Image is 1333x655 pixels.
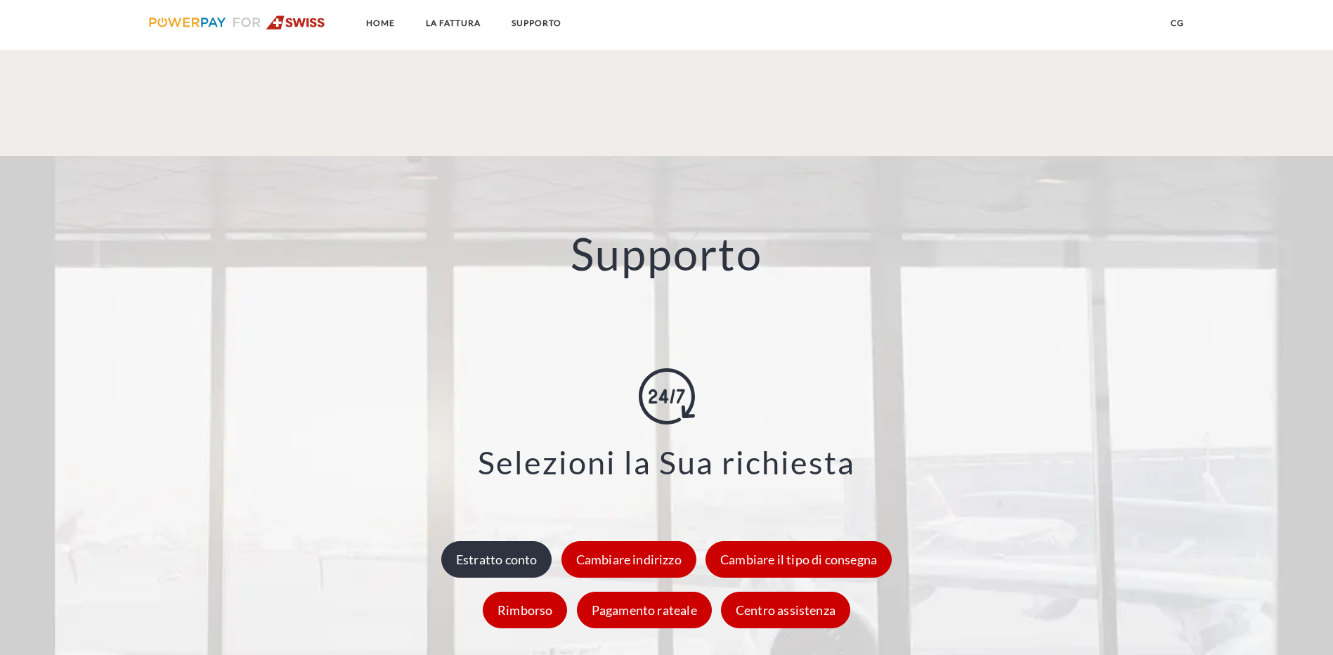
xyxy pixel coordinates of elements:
[573,602,715,618] a: Pagamento rateale
[702,552,895,567] a: Cambiare il tipo di consegna
[414,11,493,36] a: LA FATTURA
[500,11,573,36] a: SUPPORTO
[483,592,567,628] div: Rimborso
[149,15,325,30] img: logo-swiss.svg
[438,552,556,567] a: Estratto conto
[354,11,407,36] a: Home
[721,592,850,628] div: Centro assistenza
[558,552,700,567] a: Cambiare indirizzo
[479,602,571,618] a: Rimborso
[1159,11,1196,36] a: CG
[717,602,854,618] a: Centro assistenza
[84,447,1249,479] h3: Selezioni la Sua richiesta
[577,592,712,628] div: Pagamento rateale
[67,226,1266,282] h2: Supporto
[639,368,695,424] img: online-shopping.svg
[441,541,552,578] div: Estratto conto
[561,541,696,578] div: Cambiare indirizzo
[705,541,892,578] div: Cambiare il tipo di consegna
